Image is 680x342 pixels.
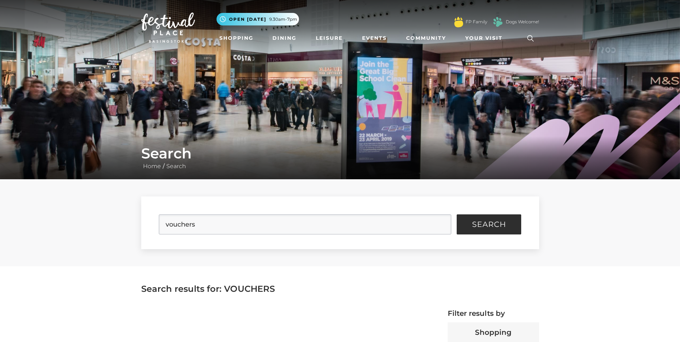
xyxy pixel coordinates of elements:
[217,32,256,45] a: Shopping
[270,32,299,45] a: Dining
[269,16,297,23] span: 9.30am-7pm
[159,214,451,234] input: Search Site
[465,34,503,42] span: Your Visit
[165,163,188,170] a: Search
[136,145,545,171] div: /
[141,163,163,170] a: Home
[448,309,539,318] h4: Filter results by
[472,221,506,228] span: Search
[403,32,449,45] a: Community
[229,16,266,23] span: Open [DATE]
[506,19,539,25] a: Dogs Welcome!
[466,19,487,25] a: FP Family
[457,214,521,234] button: Search
[462,32,509,45] a: Your Visit
[141,145,539,162] h1: Search
[141,284,275,294] span: Search results for: VOUCHERS
[141,13,195,43] img: Festival Place Logo
[359,32,390,45] a: Events
[313,32,346,45] a: Leisure
[217,13,299,25] button: Open [DATE] 9.30am-7pm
